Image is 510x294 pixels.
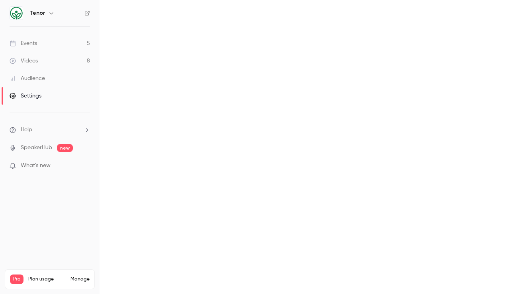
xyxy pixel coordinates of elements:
a: SpeakerHub [21,144,52,152]
div: Events [10,39,37,47]
span: Help [21,126,32,134]
h6: Tenor [29,9,45,17]
iframe: Noticeable Trigger [80,162,90,169]
div: Settings [10,92,41,100]
span: Plan usage [28,276,66,282]
li: help-dropdown-opener [10,126,90,134]
a: Manage [70,276,90,282]
img: Tenor [10,7,23,19]
span: Pro [10,275,23,284]
span: new [57,144,73,152]
div: Audience [10,74,45,82]
span: What's new [21,162,51,170]
div: Videos [10,57,38,65]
